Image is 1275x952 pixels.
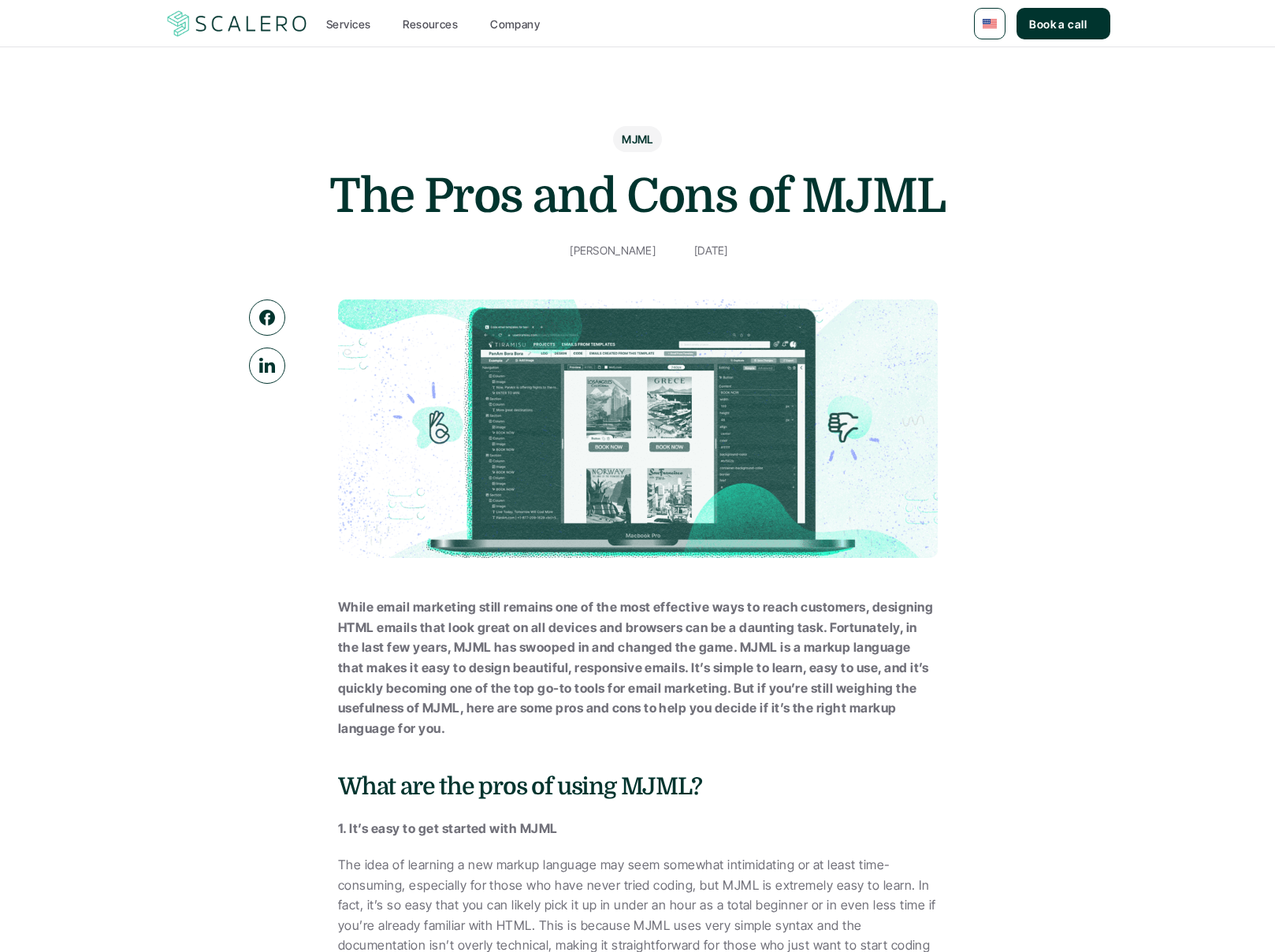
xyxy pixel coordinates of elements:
[1017,8,1110,39] a: Book a call
[165,9,310,39] img: Scalero company logo
[570,240,656,260] p: [PERSON_NAME]
[338,820,558,836] strong: 1. It’s easy to get started with MJML
[165,9,310,38] a: Scalero company logo
[622,131,653,147] p: MJML
[403,16,458,32] p: Resources
[338,770,937,803] h4: What are the pros of using MJML?
[694,240,728,260] p: [DATE]
[490,16,540,32] p: Company
[338,599,936,736] strong: While email marketing still remains one of the most effective ways to reach customers, designing ...
[1029,16,1087,32] p: Book a call
[322,168,953,225] h1: The Pros and Cons of MJML
[326,16,370,32] p: Services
